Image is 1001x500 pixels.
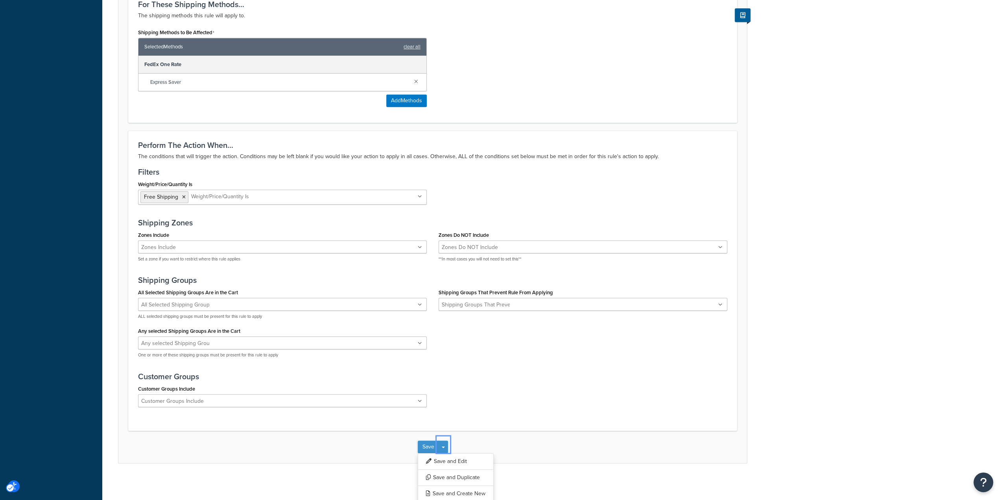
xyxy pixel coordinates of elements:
h3: Shipping Groups [138,276,727,284]
label: Zones Include [138,232,169,238]
label: Shipping Methods to Be Affected [138,30,214,36]
i: Unlabelled [418,341,422,346]
p: **In most cases you will not need to set this** [439,256,727,262]
i: Unlabelled [418,245,422,250]
div: FedEx One Rate [138,56,426,74]
i: Unlabelled [418,194,422,199]
button: Save and Duplicate [418,469,494,486]
input: Shipping Groups That Prevent Rule From Applying [441,301,511,309]
label: Zones Do NOT Include [439,232,489,238]
span: Free Shipping [144,193,178,201]
input: All Selected Shipping Groups Are in the Cart [140,301,210,309]
h3: Shipping Zones [138,218,727,227]
h3: Filters [138,168,727,176]
span: Express Saver [150,77,408,88]
button: Open Resource Center [973,472,993,492]
p: ALL selected shipping groups must be present for this rule to apply [138,314,427,319]
label: Weight/Price/Quantity Is [138,181,192,187]
label: Any selected Shipping Groups Are in the Cart [138,328,240,334]
input: Any selected Shipping Groups Are in the Cart [140,339,210,348]
a: Close [412,77,420,85]
i: Unlabelled [718,303,723,307]
p: The shipping methods this rule will apply to. [138,11,727,20]
button: Show Help Docs [735,8,750,22]
h3: Customer Groups [138,372,727,381]
p: The conditions that will trigger the action. Conditions may be left blank if you would like your ... [138,152,727,161]
a: clear all [404,41,420,52]
span: Selected Methods [144,41,400,52]
button: Save and Edit [418,453,494,470]
button: AddMethods [386,94,427,107]
input: Customer Groups Include [140,397,210,406]
i: Unlabelled [718,245,723,250]
label: Shipping Groups That Prevent Rule From Applying [439,290,553,295]
i: Unlabelled [418,303,422,307]
input: Weight/Price/Quantity Is [190,192,260,201]
i: Unlabelled [418,399,422,404]
p: One or more of these shipping groups must be present for this rule to apply [138,352,427,358]
label: Customer Groups Include [138,386,195,392]
p: Set a zone if you want to restrict where this rule applies [138,256,427,262]
label: All Selected Shipping Groups Are in the Cart [138,290,238,295]
button: Save [418,441,439,453]
input: Zones Do NOT Include [441,243,511,252]
input: Zones Include [140,243,210,252]
h3: Perform The Action When... [138,141,727,149]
